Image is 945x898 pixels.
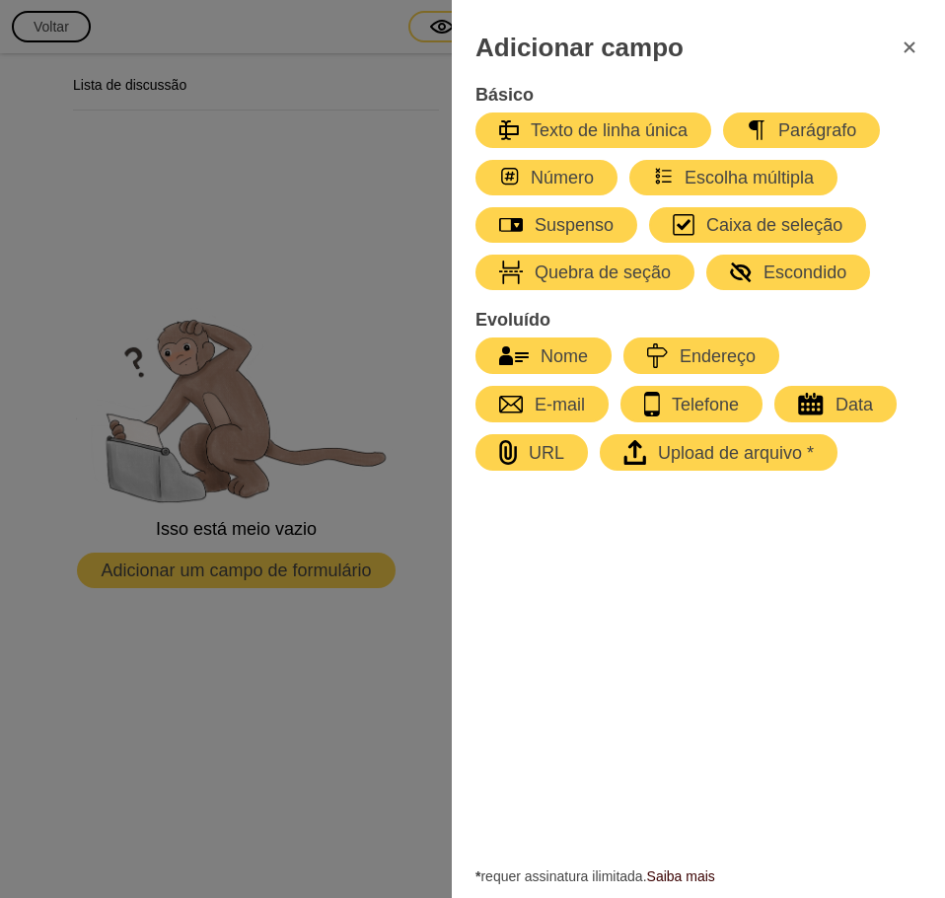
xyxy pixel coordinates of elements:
button: Escolha múltipla [629,160,837,195]
font: requer assinatura ilimitada. [480,868,646,884]
button: E-mail [475,386,609,422]
font: Número [531,168,594,187]
font: Escondido [763,262,846,282]
button: Caixa de seleção [649,207,866,243]
button: Texto de linha única [475,112,711,148]
font: Telefone [672,395,739,414]
font: Básico [475,85,534,105]
font: Upload de arquivo * [658,443,814,463]
button: Nome [475,337,612,374]
svg: FormulárioFechar [898,36,921,59]
font: Escolha múltipla [685,168,814,187]
button: Parágrafo [723,112,880,148]
button: URL [475,434,588,471]
button: Suspenso [475,207,637,243]
button: Endereço [623,337,779,374]
button: Escondido [706,255,870,290]
font: Texto de linha única [531,120,688,140]
button: Telefone [620,386,763,422]
font: Endereço [680,346,756,366]
button: Quebra de seção [475,255,694,290]
font: Nome [541,346,588,366]
font: Caixa de seleção [706,215,842,235]
font: Adicionar campo [475,33,684,62]
button: Data [774,386,897,422]
a: Saiba mais [647,868,715,884]
font: Data [836,395,873,414]
button: FormulárioFechar [886,24,933,71]
font: E-mail [535,395,585,414]
font: Evoluído [475,310,550,330]
font: Parágrafo [778,120,856,140]
button: Número [475,160,618,195]
font: Quebra de seção [535,262,671,282]
font: Suspenso [535,215,614,235]
font: URL [529,443,564,463]
button: Upload de arquivo * [600,434,837,471]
